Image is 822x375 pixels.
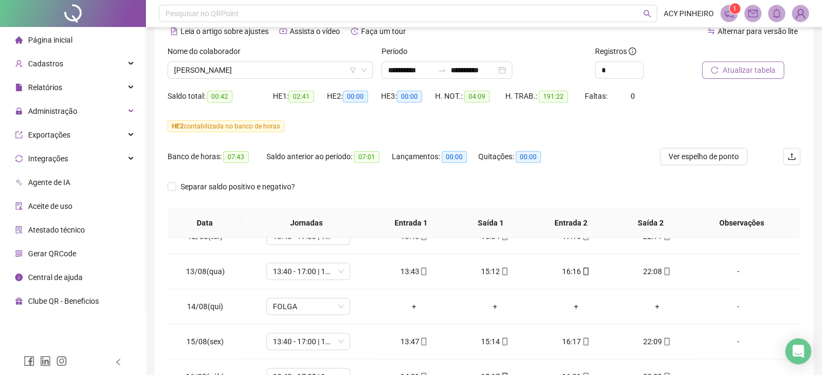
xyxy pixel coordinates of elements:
span: ACY PINHEIRO [664,8,714,19]
span: Faça um tour [361,27,406,36]
span: mobile [581,338,590,345]
span: Observações [699,217,784,229]
span: 07:01 [354,151,379,163]
span: Clube QR - Beneficios [28,297,99,305]
th: Saída 1 [451,208,531,238]
span: info-circle [629,47,636,55]
span: 13/08(qua) [186,267,225,276]
th: Entrada 1 [371,208,451,238]
span: HE 2 [172,122,184,130]
sup: 1 [730,3,740,14]
div: Banco de horas: [168,151,266,163]
span: Integrações [28,154,68,163]
span: left [115,358,122,366]
span: info-circle [15,274,23,281]
th: Observações [691,208,792,238]
span: mobile [419,268,427,275]
span: Assista o vídeo [290,27,340,36]
label: Nome do colaborador [168,45,248,57]
div: + [544,301,608,312]
span: Exportações [28,131,70,139]
span: Relatórios [28,83,62,92]
div: Saldo total: [168,90,273,103]
div: 15:14 [463,336,527,347]
span: swap [707,28,715,35]
th: Jornadas [242,208,371,238]
span: 0 [631,92,635,100]
span: FOLGA [273,298,344,315]
span: 00:42 [207,91,232,103]
span: notification [724,9,734,18]
div: 15:12 [463,265,527,277]
div: + [382,301,446,312]
span: Ver espelho de ponto [669,151,739,162]
span: swap-right [438,66,446,74]
span: gift [15,297,23,305]
span: reload [711,66,718,74]
span: 191:22 [539,91,568,103]
span: Alternar para versão lite [718,27,798,36]
span: to [438,66,446,74]
th: Data [168,208,242,238]
div: Lançamentos: [392,151,478,163]
div: 16:17 [544,336,608,347]
span: facebook [24,356,35,366]
div: H. TRAB.: [505,90,584,103]
span: 04:09 [464,91,490,103]
span: mobile [419,338,427,345]
span: Aceite de uso [28,202,72,210]
div: - [706,336,770,347]
span: lock [15,107,23,115]
span: Agente de IA [28,178,70,187]
span: 00:00 [343,91,368,103]
span: upload [787,152,796,161]
span: export [15,131,23,139]
span: Registros [595,45,636,57]
div: Open Intercom Messenger [785,338,811,364]
div: + [463,301,527,312]
button: Atualizar tabela [702,62,784,79]
th: Entrada 2 [531,208,611,238]
span: history [351,28,358,35]
div: HE 1: [273,90,327,103]
span: Administração [28,107,77,115]
span: 15/08(sex) [186,337,224,346]
span: file-text [170,28,178,35]
span: mobile [500,338,509,345]
div: - [706,301,770,312]
span: filter [350,67,356,73]
span: contabilizada no banco de horas [168,120,284,132]
span: 07:43 [223,151,249,163]
span: search [643,10,651,18]
span: Página inicial [28,36,72,44]
span: user-add [15,60,23,67]
span: file [15,84,23,91]
span: Cadastros [28,59,63,68]
span: 1 [733,5,737,12]
span: GABRIEL ALVES DA ROSA [174,62,366,78]
span: qrcode [15,250,23,257]
div: - [706,265,770,277]
div: 22:08 [625,265,689,277]
span: mobile [500,268,509,275]
div: + [625,301,689,312]
span: mobile [662,338,671,345]
span: 13:40 - 17:00 | 18:00 - 22:00 [273,333,344,350]
span: 00:00 [397,91,422,103]
div: H. NOT.: [435,90,505,103]
label: Período [382,45,415,57]
span: 00:00 [516,151,541,163]
span: audit [15,202,23,210]
span: 13:40 - 17:00 | 18:00 - 22:00 [273,263,344,279]
span: Faltas: [585,92,609,100]
span: mobile [662,268,671,275]
span: linkedin [40,356,51,366]
span: Atestado técnico [28,226,85,234]
span: home [15,36,23,44]
span: solution [15,226,23,234]
img: 88575 [792,5,808,22]
div: HE 2: [327,90,381,103]
span: Separar saldo positivo e negativo? [176,181,299,193]
span: instagram [56,356,67,366]
span: 00:00 [442,151,467,163]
